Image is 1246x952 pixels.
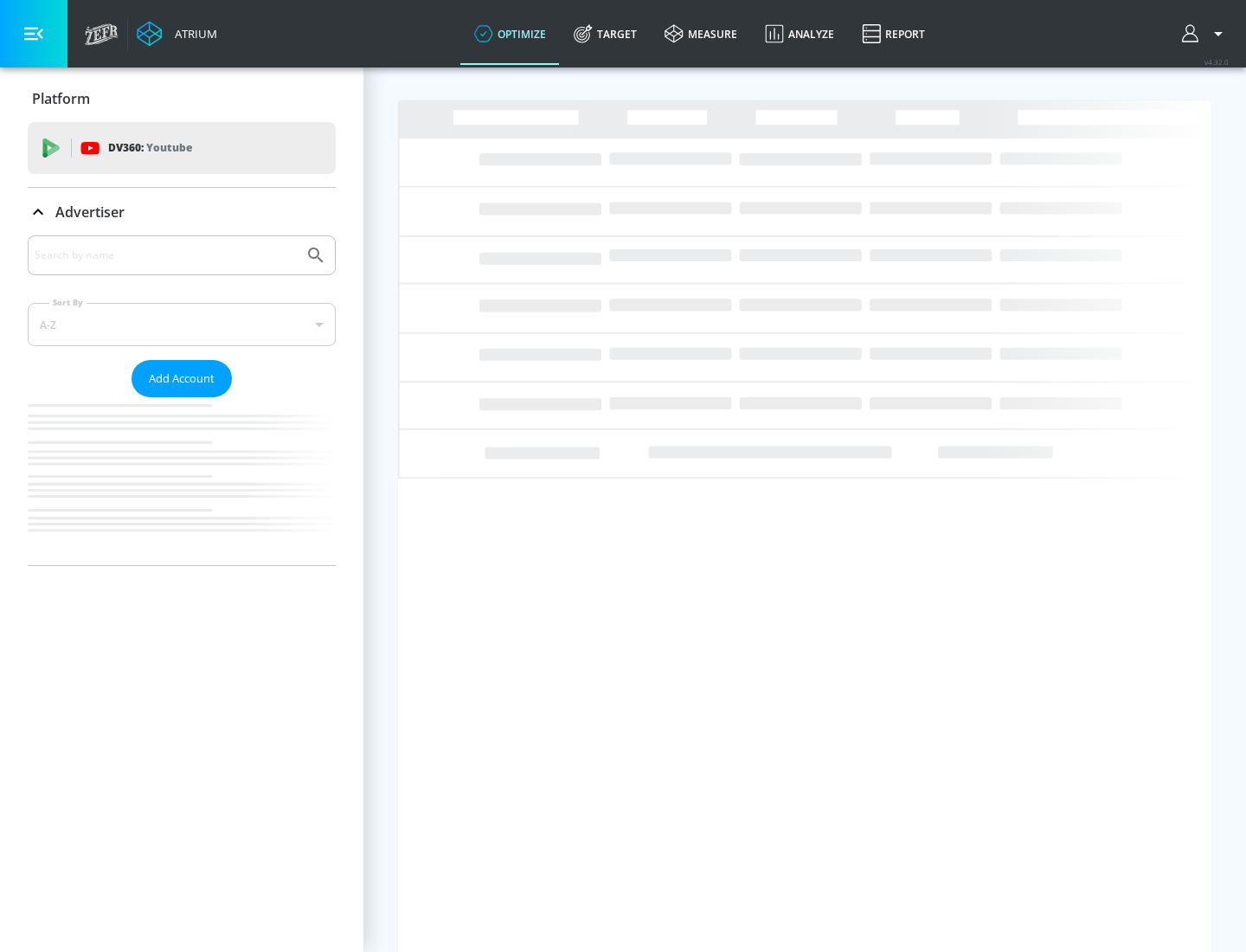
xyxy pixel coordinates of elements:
[49,297,87,308] label: Sort By
[28,122,336,174] div: DV360: Youtube
[751,3,848,65] a: Analyze
[168,26,217,42] div: Atrium
[651,3,751,65] a: measure
[35,244,297,267] input: Search by name
[137,21,217,47] a: Atrium
[108,138,192,158] p: DV360:
[28,74,336,123] div: Platform
[1204,57,1229,67] span: v 4.32.0
[149,369,215,389] span: Add Account
[28,188,336,236] div: Advertiser
[32,89,90,108] p: Platform
[28,235,336,565] div: Advertiser
[28,303,336,346] div: A-Z
[28,397,336,565] nav: list of Advertiser
[560,3,651,65] a: Target
[132,360,232,397] button: Add Account
[55,203,125,222] p: Advertiser
[460,3,560,65] a: optimize
[146,138,192,157] p: Youtube
[848,3,939,65] a: Report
